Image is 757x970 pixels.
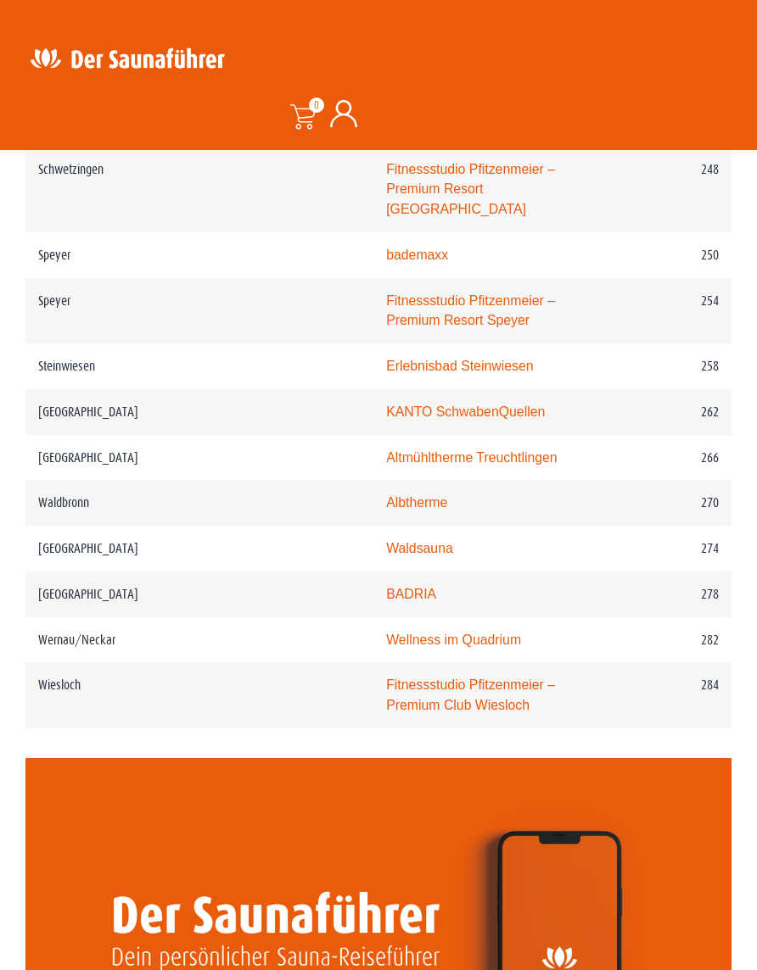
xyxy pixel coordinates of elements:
[25,526,373,571] td: [GEOGRAPHIC_DATA]
[621,232,732,278] td: 250
[386,587,436,601] a: BADRIA
[386,633,521,647] a: Wellness im Quadrium
[621,662,732,728] td: 284
[621,343,732,389] td: 258
[386,404,545,419] a: KANTO SchwabenQuellen
[386,495,447,510] a: Albtherme
[386,293,555,328] a: Fitnessstudio Pfitzenmeier – Premium Resort Speyer
[386,162,555,217] a: Fitnessstudio Pfitzenmeier – Premium Resort [GEOGRAPHIC_DATA]
[621,147,732,232] td: 248
[621,617,732,663] td: 282
[621,389,732,435] td: 262
[25,389,373,435] td: [GEOGRAPHIC_DATA]
[25,480,373,526] td: Waldbronn
[621,435,732,481] td: 266
[386,450,557,465] a: Altmühltherme Treuchtlingen
[386,359,533,373] a: Erlebnisbad Steinwiesen
[25,571,373,617] td: [GEOGRAPHIC_DATA]
[386,677,555,712] a: Fitnessstudio Pfitzenmeier – Premium Club Wiesloch
[25,617,373,663] td: Wernau/Neckar
[25,147,373,232] td: Schwetzingen
[621,480,732,526] td: 270
[621,526,732,571] td: 274
[25,343,373,389] td: Steinwiesen
[25,662,373,728] td: Wiesloch
[25,278,373,344] td: Speyer
[621,571,732,617] td: 278
[309,98,324,113] span: 0
[621,278,732,344] td: 254
[386,248,448,262] a: bademaxx
[386,541,453,555] a: Waldsauna
[25,435,373,481] td: [GEOGRAPHIC_DATA]
[25,232,373,278] td: Speyer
